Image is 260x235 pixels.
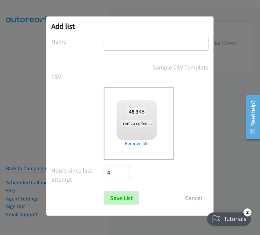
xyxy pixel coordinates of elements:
[129,108,138,115] strong: 48.3
[51,72,104,81] label: CSV
[127,108,147,115] span: KB
[117,140,157,147] a: Remove file
[179,191,209,205] button: Cancel
[51,37,104,46] label: Name
[51,21,209,31] h2: Add list
[153,63,209,72] a: Sample CSV Template
[203,206,255,230] iframe: Checklist
[241,91,260,144] iframe: Resource Center
[51,166,104,184] label: Hours since last attempt
[104,191,139,205] input: Save List
[121,120,190,127] span: ramco coffee event melb mon 1.xlsx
